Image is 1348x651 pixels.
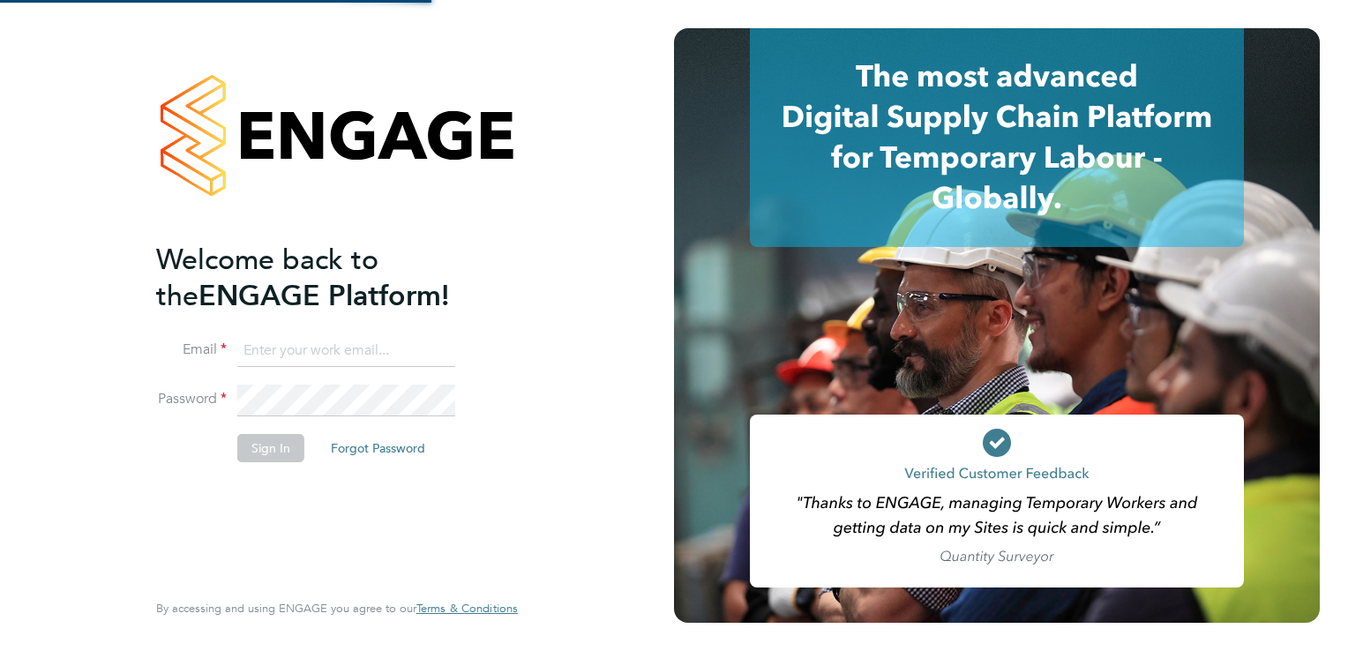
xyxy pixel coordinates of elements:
span: Welcome back to the [156,243,378,313]
span: By accessing and using ENGAGE you agree to our [156,601,518,616]
h2: ENGAGE Platform! [156,242,500,314]
button: Forgot Password [317,434,439,462]
input: Enter your work email... [237,335,455,367]
label: Email [156,340,227,359]
a: Terms & Conditions [416,602,518,616]
span: Terms & Conditions [416,601,518,616]
label: Password [156,390,227,408]
button: Sign In [237,434,304,462]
